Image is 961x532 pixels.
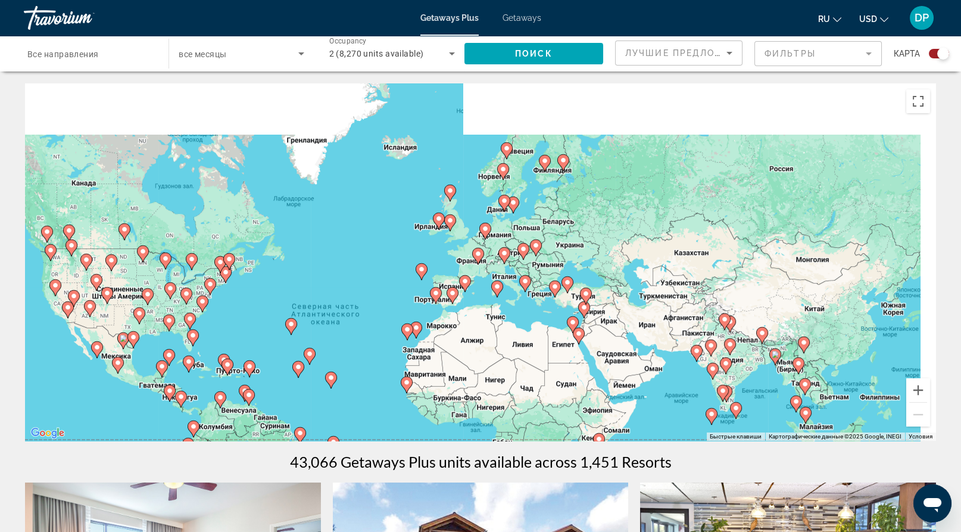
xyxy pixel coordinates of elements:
[915,12,929,24] span: DP
[464,43,603,64] button: Поиск
[420,13,479,23] a: Getaways Plus
[818,10,841,27] button: Change language
[859,10,888,27] button: Change currency
[503,13,541,23] a: Getaways
[906,378,930,402] button: Увеличить
[28,425,67,441] img: Google
[769,433,901,440] span: Картографические данные ©2025 Google, INEGI
[859,14,877,24] span: USD
[894,45,920,62] span: карта
[290,453,672,471] h1: 43,066 Getaways Plus units available across 1,451 Resorts
[625,46,732,60] mat-select: Sort by
[24,2,143,33] a: Travorium
[179,49,226,59] span: все месяцы
[710,433,762,441] button: Быстрые клавиши
[906,5,937,30] button: User Menu
[906,89,930,113] button: Включить полноэкранный режим
[329,37,367,45] span: Occupancy
[28,425,67,441] a: Открыть эту область в Google Картах (в новом окне)
[906,403,930,427] button: Уменьшить
[913,484,951,522] iframe: Кнопка запуска окна обмена сообщениями
[625,48,752,58] span: Лучшие предложения
[329,49,424,58] span: 2 (8,270 units available)
[909,433,932,440] a: Условия (ссылка откроется в новой вкладке)
[754,41,882,67] button: Filter
[27,49,99,59] span: Все направления
[515,49,553,58] span: Поиск
[818,14,830,24] span: ru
